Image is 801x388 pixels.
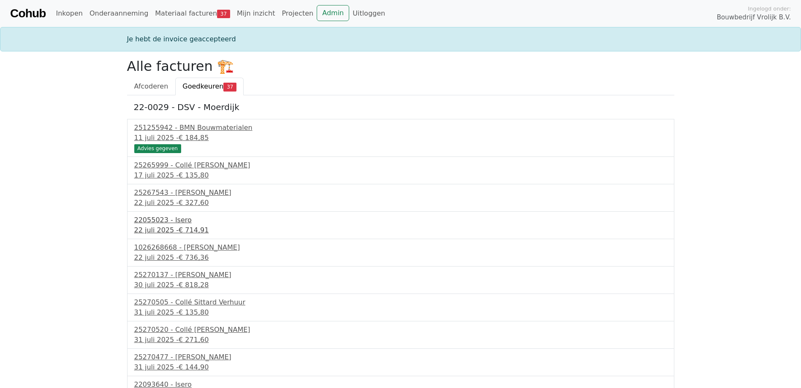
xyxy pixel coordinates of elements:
div: 25270477 - [PERSON_NAME] [134,352,667,362]
h2: Alle facturen 🏗️ [127,58,674,74]
div: 31 juli 2025 - [134,362,667,372]
a: Mijn inzicht [234,5,279,22]
a: 251255942 - BMN Bouwmaterialen11 juli 2025 -€ 184,85 Advies gegeven [134,123,667,152]
a: 25265999 - Collé [PERSON_NAME]17 juli 2025 -€ 135,80 [134,160,667,181]
div: 22 juli 2025 - [134,198,667,208]
a: Goedkeuren37 [175,78,244,95]
span: Ingelogd onder: [748,5,791,13]
a: Uitloggen [349,5,388,22]
div: Advies gegeven [134,144,181,153]
a: 22055023 - Isero22 juli 2025 -€ 714,91 [134,215,667,235]
div: 25265999 - Collé [PERSON_NAME] [134,160,667,170]
a: Afcoderen [127,78,176,95]
a: 1026268668 - [PERSON_NAME]22 juli 2025 -€ 736,36 [134,242,667,263]
span: 37 [217,10,230,18]
a: 25270477 - [PERSON_NAME]31 juli 2025 -€ 144,90 [134,352,667,372]
span: Afcoderen [134,82,168,90]
span: Goedkeuren [182,82,223,90]
div: 251255942 - BMN Bouwmaterialen [134,123,667,133]
a: 25267543 - [PERSON_NAME]22 juli 2025 -€ 327,60 [134,188,667,208]
a: 25270137 - [PERSON_NAME]30 juli 2025 -€ 818,28 [134,270,667,290]
a: Inkopen [52,5,86,22]
a: Admin [317,5,349,21]
div: 25270520 - Collé [PERSON_NAME] [134,325,667,335]
a: 25270505 - Collé Sittard Verhuur31 juli 2025 -€ 135,80 [134,297,667,318]
div: 31 juli 2025 - [134,335,667,345]
div: 30 juli 2025 - [134,280,667,290]
div: 22 juli 2025 - [134,225,667,235]
span: € 271,60 [179,336,209,344]
a: 25270520 - Collé [PERSON_NAME]31 juli 2025 -€ 271,60 [134,325,667,345]
div: 1026268668 - [PERSON_NAME] [134,242,667,253]
h5: 22-0029 - DSV - Moerdijk [134,102,668,112]
span: € 135,80 [179,171,209,179]
span: € 714,91 [179,226,209,234]
span: € 144,90 [179,363,209,371]
a: Cohub [10,3,46,24]
span: € 736,36 [179,253,209,261]
div: 17 juli 2025 - [134,170,667,181]
div: 25270505 - Collé Sittard Verhuur [134,297,667,307]
span: € 184,85 [179,134,209,142]
span: 37 [223,83,236,91]
div: 11 juli 2025 - [134,133,667,143]
span: € 818,28 [179,281,209,289]
div: 22055023 - Isero [134,215,667,225]
div: 25270137 - [PERSON_NAME] [134,270,667,280]
span: Bouwbedrijf Vrolijk B.V. [717,13,791,22]
span: € 327,60 [179,199,209,207]
a: Projecten [278,5,317,22]
a: Onderaanneming [86,5,152,22]
div: 25267543 - [PERSON_NAME] [134,188,667,198]
span: € 135,80 [179,308,209,316]
a: Materiaal facturen37 [152,5,234,22]
div: 22 juli 2025 - [134,253,667,263]
div: Je hebt de invoice geaccepteerd [122,34,679,44]
div: 31 juli 2025 - [134,307,667,318]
